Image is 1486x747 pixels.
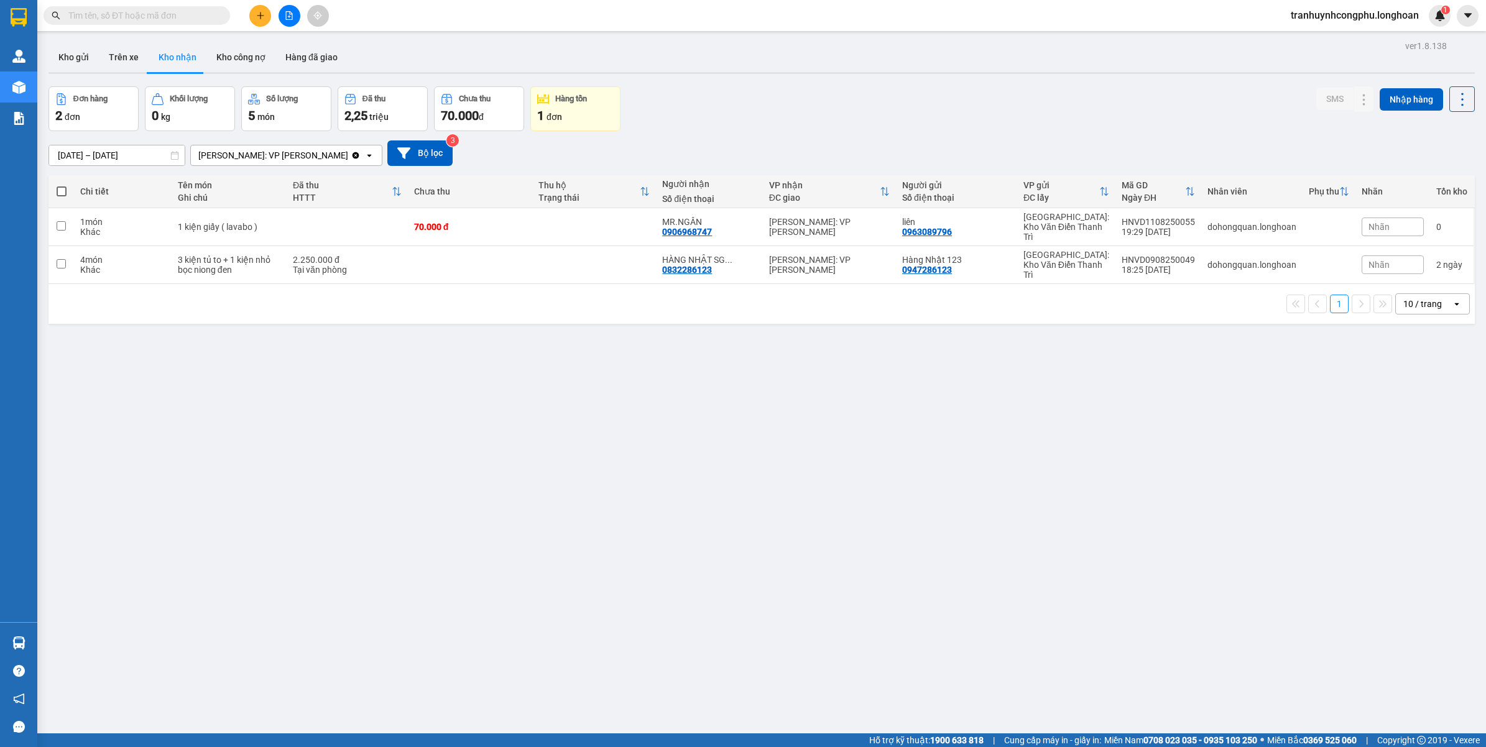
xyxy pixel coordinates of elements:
[446,134,459,147] sup: 3
[1023,250,1109,280] div: [GEOGRAPHIC_DATA]: Kho Văn Điển Thanh Trì
[161,112,170,122] span: kg
[902,255,1011,265] div: Hàng Nhật 123
[266,94,298,103] div: Số lượng
[537,108,544,123] span: 1
[662,179,756,189] div: Người nhận
[145,86,235,131] button: Khối lượng0kg
[241,86,331,131] button: Số lượng5món
[869,733,984,747] span: Hỗ trợ kỹ thuật:
[12,112,25,125] img: solution-icon
[80,186,165,196] div: Chi tiết
[1122,193,1185,203] div: Ngày ĐH
[414,186,526,196] div: Chưa thu
[349,149,351,162] input: Selected Hồ Chí Minh: VP Bình Thạnh.
[351,150,361,160] svg: Clear value
[1443,6,1447,14] span: 1
[12,81,25,94] img: warehouse-icon
[441,108,479,123] span: 70.000
[48,86,139,131] button: Đơn hàng2đơn
[1309,186,1339,196] div: Phụ thu
[434,86,524,131] button: Chưa thu70.000đ
[52,11,60,20] span: search
[902,227,952,237] div: 0963089796
[99,42,149,72] button: Trên xe
[362,94,385,103] div: Đã thu
[532,175,657,208] th: Toggle SortBy
[73,94,108,103] div: Đơn hàng
[1436,186,1467,196] div: Tồn kho
[1436,222,1467,232] div: 0
[763,175,896,208] th: Toggle SortBy
[769,193,880,203] div: ĐC giao
[178,222,280,232] div: 1 kiện giấy ( lavabo )
[1436,260,1467,270] div: 2
[293,193,392,203] div: HTTT
[1115,175,1201,208] th: Toggle SortBy
[662,194,756,204] div: Số điện thoại
[1023,193,1099,203] div: ĐC lấy
[248,108,255,123] span: 5
[530,86,621,131] button: Hàng tồn1đơn
[178,180,280,190] div: Tên món
[80,227,165,237] div: Khác
[1441,6,1450,14] sup: 1
[414,222,526,232] div: 70.000 đ
[1023,180,1099,190] div: VP gửi
[249,5,271,27] button: plus
[152,108,159,123] span: 0
[170,94,208,103] div: Khối lượng
[364,150,374,160] svg: open
[902,193,1011,203] div: Số điện thoại
[1316,88,1354,110] button: SMS
[1207,222,1296,232] div: dohongquan.longhoan
[662,217,756,227] div: MR.NGÂN
[13,721,25,733] span: message
[287,175,408,208] th: Toggle SortBy
[293,265,402,275] div: Tại văn phòng
[1330,295,1349,313] button: 1
[1457,5,1479,27] button: caret-down
[369,112,389,122] span: triệu
[725,255,732,265] span: ...
[555,94,587,103] div: Hàng tồn
[149,42,206,72] button: Kho nhận
[1267,733,1357,747] span: Miền Bắc
[1122,180,1185,190] div: Mã GD
[1122,255,1195,265] div: HNVD0908250049
[1023,212,1109,242] div: [GEOGRAPHIC_DATA]: Kho Văn Điển Thanh Trì
[275,42,348,72] button: Hàng đã giao
[178,255,280,275] div: 3 kiện tủ to + 1 kiện nhỏ bọc niong đen
[1403,298,1442,310] div: 10 / trang
[769,217,890,237] div: [PERSON_NAME]: VP [PERSON_NAME]
[662,255,756,265] div: HÀNG NHẬT SG (CƯƠNG)
[1434,10,1446,21] img: icon-new-feature
[479,112,484,122] span: đ
[1362,186,1424,196] div: Nhãn
[68,9,215,22] input: Tìm tên, số ĐT hoặc mã đơn
[387,140,453,166] button: Bộ lọc
[902,265,952,275] div: 0947286123
[1122,265,1195,275] div: 18:25 [DATE]
[338,86,428,131] button: Đã thu2,25 triệu
[1017,175,1115,208] th: Toggle SortBy
[12,636,25,649] img: warehouse-icon
[293,180,392,190] div: Đã thu
[1380,88,1443,111] button: Nhập hàng
[547,112,562,122] span: đơn
[1207,186,1296,196] div: Nhân viên
[293,255,402,265] div: 2.250.000 đ
[256,11,265,20] span: plus
[538,193,640,203] div: Trạng thái
[1417,736,1426,745] span: copyright
[307,5,329,27] button: aim
[80,265,165,275] div: Khác
[993,733,995,747] span: |
[1452,299,1462,309] svg: open
[1303,735,1357,745] strong: 0369 525 060
[459,94,491,103] div: Chưa thu
[279,5,300,27] button: file-add
[1368,260,1390,270] span: Nhãn
[769,255,890,275] div: [PERSON_NAME]: VP [PERSON_NAME]
[930,735,984,745] strong: 1900 633 818
[1122,227,1195,237] div: 19:29 [DATE]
